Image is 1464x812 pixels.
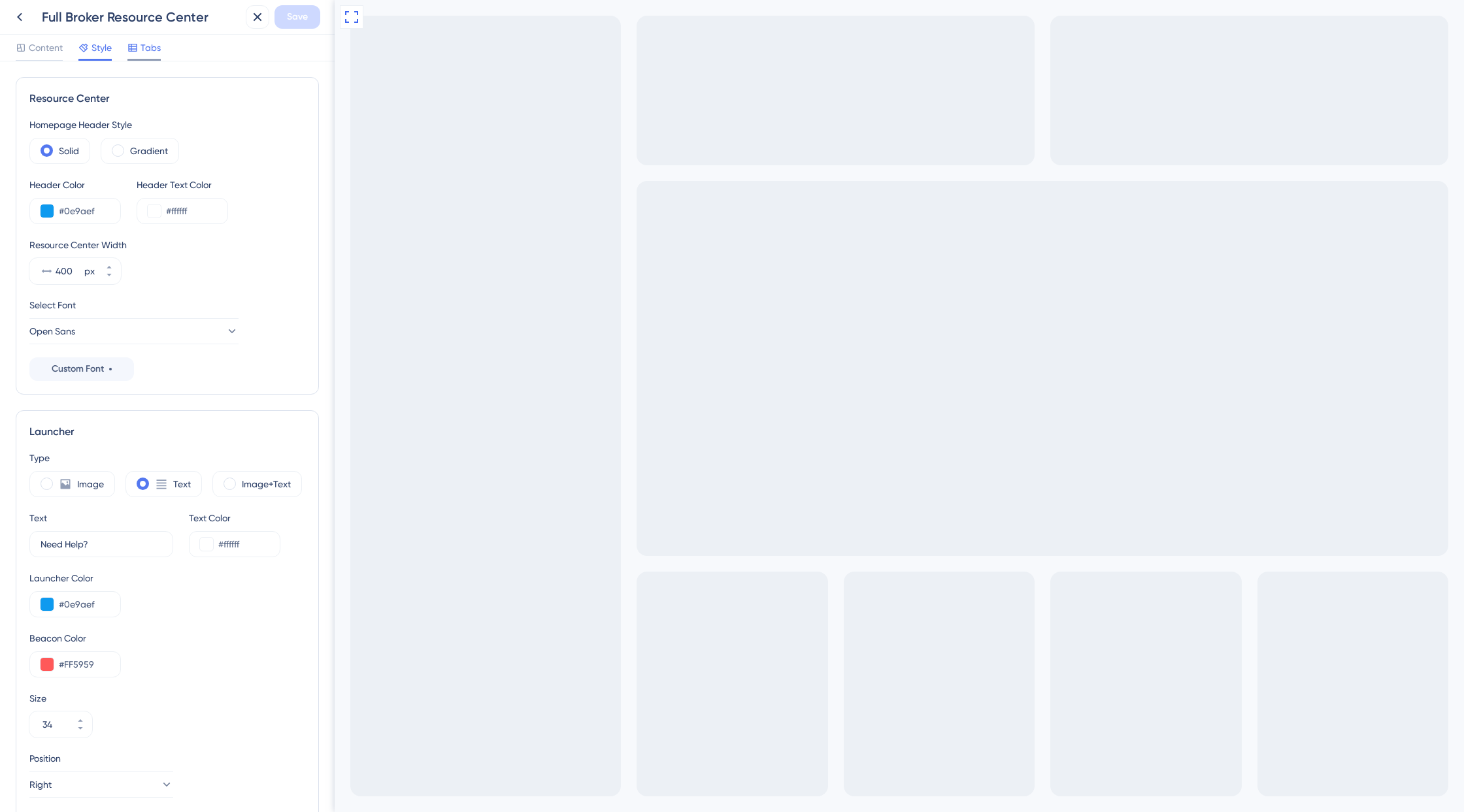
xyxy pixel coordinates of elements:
div: Launcher Color [29,570,121,586]
button: Custom Font [29,357,134,381]
label: Image [77,476,104,492]
div: Size [29,690,305,706]
label: Gradient [130,143,168,159]
label: Text [173,476,191,492]
div: Position [29,751,173,766]
div: Resource Center Width [29,237,305,253]
div: Type [29,450,305,466]
div: Header Text Color [137,177,228,193]
div: Resource Center [29,91,305,106]
span: Tabs [141,40,161,56]
div: Launcher [29,424,305,440]
div: Text [29,510,47,526]
div: Beacon Color [29,630,305,646]
span: Content [29,40,63,56]
div: Text Color [189,510,280,526]
button: px [97,271,121,284]
span: Need Help? [10,3,64,19]
button: Open Sans [29,318,239,344]
span: Save [287,9,308,25]
button: px [97,258,121,271]
input: Get Started [41,537,162,551]
label: Image+Text [242,476,291,492]
div: Select Font [29,297,305,313]
div: Full Broker Resource Center [42,8,241,26]
button: Save [274,5,320,29]
div: Header Color [29,177,121,193]
span: Custom Font [52,361,104,377]
label: Solid [59,143,79,159]
div: Homepage Header Style [29,117,305,133]
button: Right [29,771,173,798]
span: Open Sans [29,323,75,339]
span: Style [91,40,112,56]
span: Right [29,777,52,792]
div: px [84,263,95,279]
input: px [56,263,82,279]
div: 3 [73,7,77,17]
